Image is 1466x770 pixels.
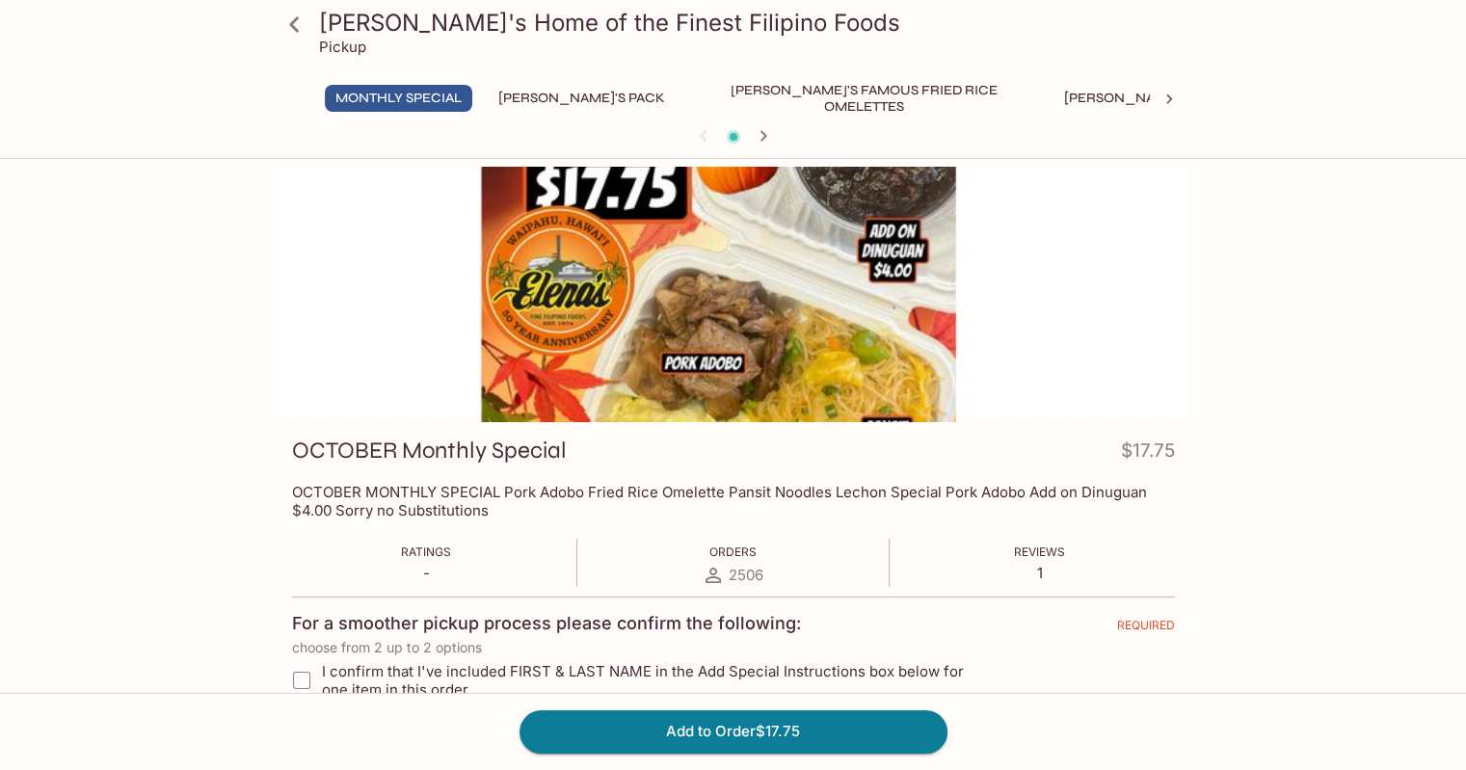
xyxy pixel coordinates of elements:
[319,8,1181,38] h3: [PERSON_NAME]'s Home of the Finest Filipino Foods
[691,85,1038,112] button: [PERSON_NAME]'s Famous Fried Rice Omelettes
[729,566,763,584] span: 2506
[279,167,1188,422] div: OCTOBER Monthly Special
[292,436,567,465] h3: OCTOBER Monthly Special
[1053,85,1299,112] button: [PERSON_NAME]'s Mixed Plates
[292,613,801,634] h4: For a smoother pickup process please confirm the following:
[401,564,451,582] p: -
[488,85,676,112] button: [PERSON_NAME]'s Pack
[1014,544,1065,559] span: Reviews
[325,85,472,112] button: Monthly Special
[1117,618,1175,640] span: REQUIRED
[292,483,1175,519] p: OCTOBER MONTHLY SPECIAL Pork Adobo Fried Rice Omelette Pansit Noodles Lechon Special Pork Adobo A...
[322,662,990,699] span: I confirm that I've included FIRST & LAST NAME in the Add Special Instructions box below for one ...
[1121,436,1175,473] h4: $17.75
[709,544,757,559] span: Orders
[319,38,366,56] p: Pickup
[401,544,451,559] span: Ratings
[1014,564,1065,582] p: 1
[292,640,1175,655] p: choose from 2 up to 2 options
[520,710,947,753] button: Add to Order$17.75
